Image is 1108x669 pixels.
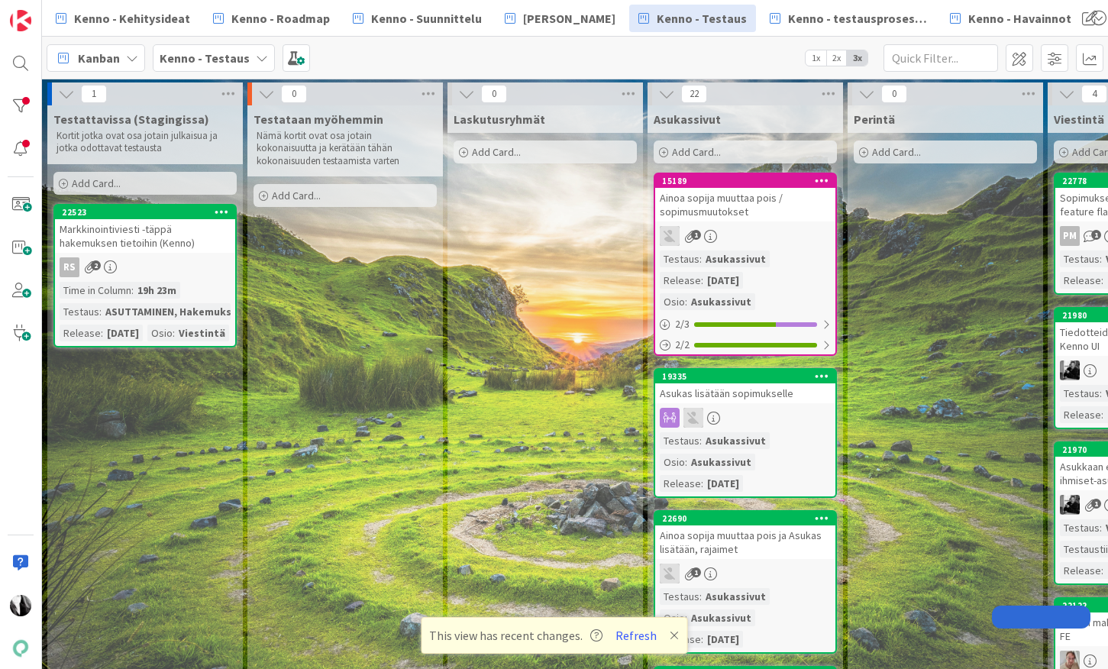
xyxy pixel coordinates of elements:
[685,293,687,310] span: :
[681,85,707,103] span: 22
[699,588,702,605] span: :
[81,85,107,103] span: 1
[701,475,703,492] span: :
[175,325,229,341] div: Viestintä
[654,510,837,654] a: 22690Ainoa sopija muuttaa pois ja Asukas lisätään, rajaimetTHTestaus:AsukassivutOsio:AsukassivutR...
[102,303,247,320] div: ASUTTAMINEN, Hakemukset
[672,145,721,159] span: Add Card...
[1054,112,1104,127] span: Viestintä
[1091,499,1101,509] span: 1
[655,512,835,525] div: 22690
[655,315,835,334] div: 2/3
[660,226,680,246] img: TH
[10,10,31,31] img: Visit kanbanzone.com
[173,325,175,341] span: :
[699,432,702,449] span: :
[655,564,835,583] div: TH
[687,609,755,626] div: Asukassivut
[847,50,867,66] span: 3x
[660,609,685,626] div: Osio
[472,145,521,159] span: Add Card...
[1101,406,1103,423] span: :
[660,564,680,583] img: TH
[103,325,143,341] div: [DATE]
[691,230,701,240] span: 1
[660,250,699,267] div: Testaus
[523,9,615,27] span: [PERSON_NAME]
[788,9,927,27] span: Kenno - testausprosessi/Featureflagit
[10,638,31,659] img: avatar
[496,5,625,32] a: [PERSON_NAME]
[826,50,847,66] span: 2x
[660,454,685,470] div: Osio
[662,371,835,382] div: 19335
[1100,250,1102,267] span: :
[660,588,699,605] div: Testaus
[257,130,434,167] p: Nämä kortit ovat osa jotain kokonaisuutta ja kerätään tähän kokonaisuuden testaamista varten
[655,512,835,559] div: 22690Ainoa sopija muuttaa pois ja Asukas lisätään, rajaimet
[675,316,690,332] span: 2 / 3
[703,272,743,289] div: [DATE]
[654,173,837,356] a: 15189Ainoa sopija muuttaa pois / sopimusmuutoksetTHTestaus:AsukassivutRelease:[DATE]Osio:Asukassi...
[655,383,835,403] div: Asukas lisätään sopimukselle
[134,282,180,299] div: 19h 23m
[55,219,235,253] div: Markkinointiviesti -täppä hakemuksen tietoihin (Kenno)
[655,370,835,383] div: 19335
[1060,360,1080,380] img: KM
[371,9,482,27] span: Kenno - Suunnittelu
[99,303,102,320] span: :
[660,432,699,449] div: Testaus
[654,368,837,498] a: 19335Asukas lisätään sopimukselleTHTestaus:AsukassivutOsio:AsukassivutRelease:[DATE]
[660,272,701,289] div: Release
[1060,250,1100,267] div: Testaus
[701,631,703,648] span: :
[699,250,702,267] span: :
[1060,385,1100,402] div: Testaus
[429,626,602,645] span: This view has recent changes.
[60,325,101,341] div: Release
[691,567,701,577] span: 1
[610,625,662,645] button: Refresh
[806,50,826,66] span: 1x
[57,130,234,155] p: Kortit jotka ovat osa jotain julkaisua ja jotka odottavat testausta
[60,257,79,277] div: RS
[1060,519,1100,536] div: Testaus
[702,588,770,605] div: Asukassivut
[481,85,507,103] span: 0
[655,226,835,246] div: TH
[1100,519,1102,536] span: :
[281,85,307,103] span: 0
[655,174,835,221] div: 15189Ainoa sopija muuttaa pois / sopimusmuutokset
[60,282,131,299] div: Time in Column
[702,250,770,267] div: Asukassivut
[55,205,235,253] div: 22523Markkinointiviesti -täppä hakemuksen tietoihin (Kenno)
[131,282,134,299] span: :
[60,303,99,320] div: Testaus
[854,112,895,127] span: Perintä
[47,5,199,32] a: Kenno - Kehitysideat
[147,325,173,341] div: Osio
[72,176,121,190] span: Add Card...
[881,85,907,103] span: 0
[701,272,703,289] span: :
[1091,230,1101,240] span: 1
[78,49,120,67] span: Kanban
[968,9,1071,27] span: Kenno - Havainnot
[761,5,936,32] a: Kenno - testausprosessi/Featureflagit
[883,44,998,72] input: Quick Filter...
[74,9,190,27] span: Kenno - Kehitysideat
[657,9,747,27] span: Kenno - Testaus
[662,513,835,524] div: 22690
[344,5,491,32] a: Kenno - Suunnittelu
[872,145,921,159] span: Add Card...
[55,205,235,219] div: 22523
[660,293,685,310] div: Osio
[62,207,235,218] div: 22523
[629,5,756,32] a: Kenno - Testaus
[454,112,545,127] span: Laskutusryhmät
[941,5,1081,32] a: Kenno - Havainnot
[655,370,835,403] div: 19335Asukas lisätään sopimukselle
[254,112,383,127] span: Testataan myöhemmin
[10,595,31,616] img: KV
[683,408,703,428] img: TH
